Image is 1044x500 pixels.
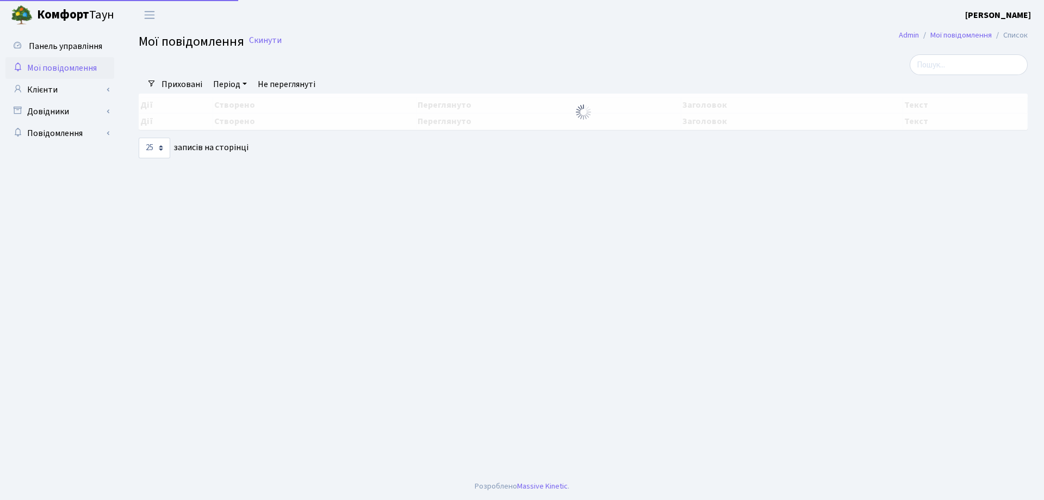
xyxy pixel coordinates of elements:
li: Список [992,29,1028,41]
button: Переключити навігацію [136,6,163,24]
a: Приховані [157,75,207,94]
a: Admin [899,29,919,41]
label: записів на сторінці [139,138,248,158]
nav: breadcrumb [883,24,1044,47]
a: Період [209,75,251,94]
span: Панель управління [29,40,102,52]
span: Мої повідомлення [27,62,97,74]
div: Розроблено . [475,480,569,492]
img: Обробка... [575,103,592,121]
a: [PERSON_NAME] [965,9,1031,22]
a: Довідники [5,101,114,122]
a: Панель управління [5,35,114,57]
b: Комфорт [37,6,89,23]
a: Мої повідомлення [5,57,114,79]
a: Мої повідомлення [930,29,992,41]
a: Скинути [249,35,282,46]
select: записів на сторінці [139,138,170,158]
span: Таун [37,6,114,24]
span: Мої повідомлення [139,32,244,51]
a: Не переглянуті [253,75,320,94]
img: logo.png [11,4,33,26]
a: Клієнти [5,79,114,101]
a: Повідомлення [5,122,114,144]
input: Пошук... [910,54,1028,75]
b: [PERSON_NAME] [965,9,1031,21]
a: Massive Kinetic [517,480,568,492]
